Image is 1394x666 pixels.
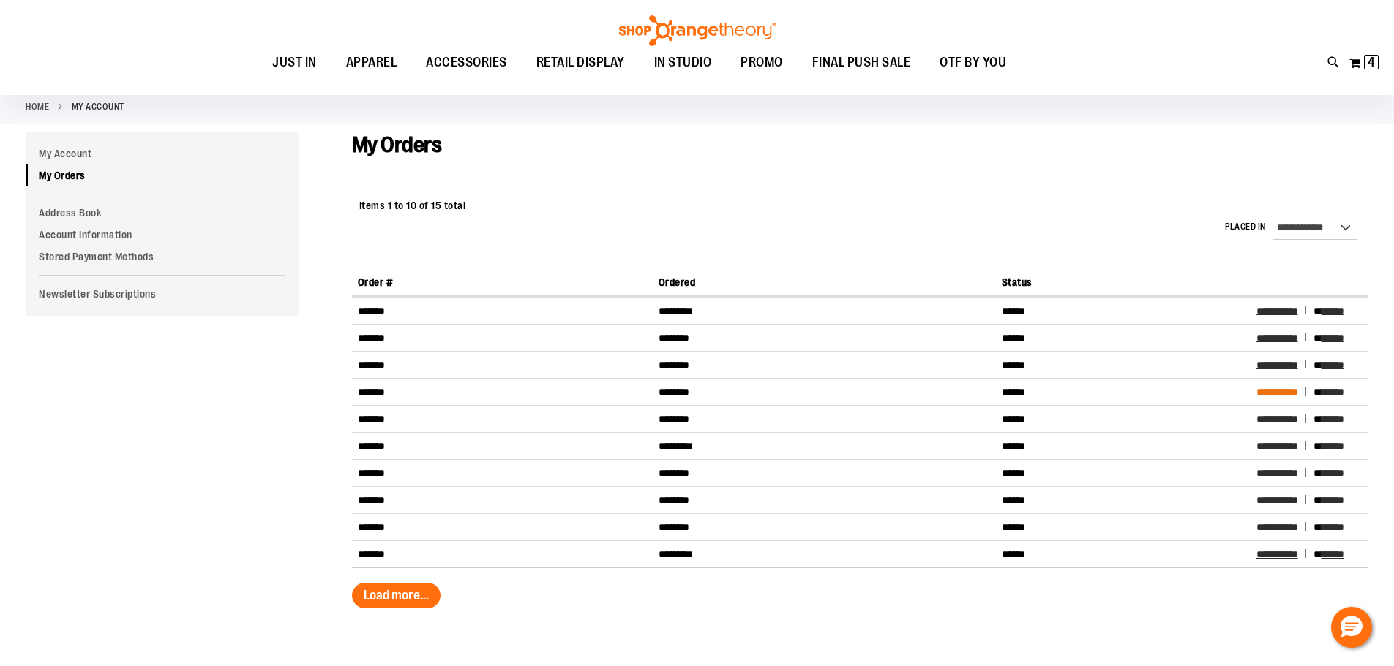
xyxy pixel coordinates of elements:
[812,46,911,79] span: FINAL PUSH SALE
[640,46,727,80] a: IN STUDIO
[798,46,926,80] a: FINAL PUSH SALE
[536,46,625,79] span: RETAIL DISPLAY
[522,46,640,80] a: RETAIL DISPLAY
[1368,55,1375,69] span: 4
[653,269,996,296] th: Ordered
[352,132,442,157] span: My Orders
[925,46,1021,80] a: OTF BY YOU
[352,269,653,296] th: Order #
[352,583,441,608] button: Load more...
[26,246,299,268] a: Stored Payment Methods
[1225,221,1266,233] label: Placed in
[617,15,778,46] img: Shop Orangetheory
[940,46,1006,79] span: OTF BY YOU
[331,46,412,80] a: APPAREL
[26,202,299,224] a: Address Book
[654,46,712,79] span: IN STUDIO
[1331,607,1372,648] button: Hello, have a question? Let’s chat.
[346,46,397,79] span: APPAREL
[258,46,331,80] a: JUST IN
[364,588,429,602] span: Load more...
[26,100,49,113] a: Home
[996,269,1251,296] th: Status
[726,46,798,80] a: PROMO
[26,224,299,246] a: Account Information
[26,283,299,305] a: Newsletter Subscriptions
[426,46,507,79] span: ACCESSORIES
[72,100,124,113] strong: My Account
[741,46,783,79] span: PROMO
[26,164,299,186] a: My Orders
[411,46,522,80] a: ACCESSORIES
[26,143,299,164] a: My Account
[272,46,317,79] span: JUST IN
[359,200,466,211] span: Items 1 to 10 of 15 total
